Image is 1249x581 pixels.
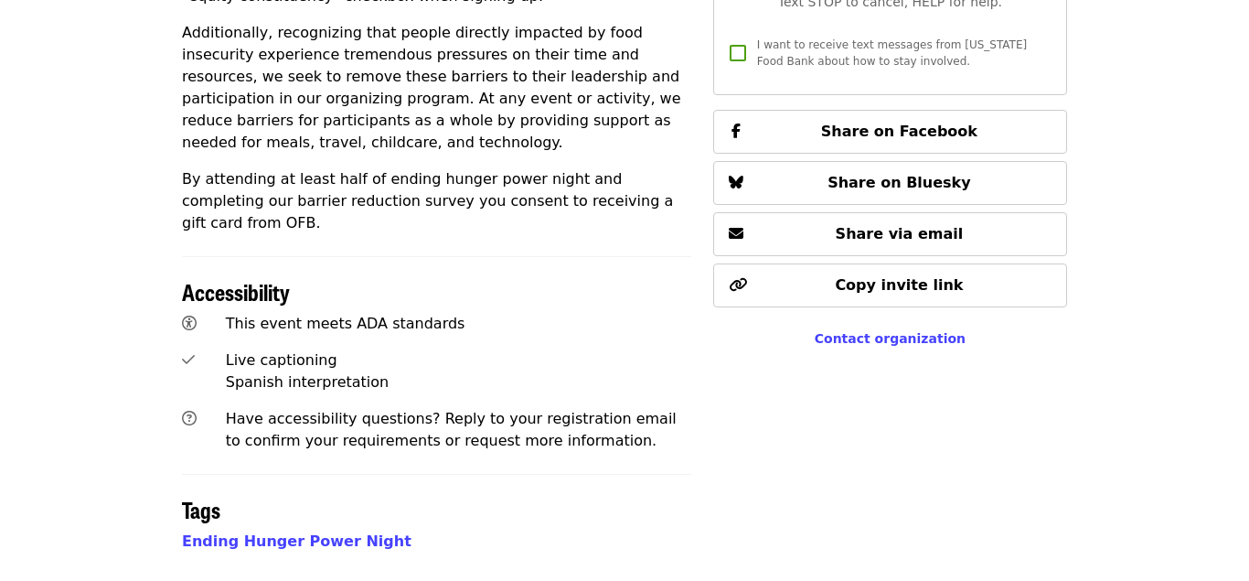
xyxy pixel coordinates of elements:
[182,315,197,332] i: universal-access icon
[835,276,963,294] span: Copy invite link
[226,410,677,449] span: Have accessibility questions? Reply to your registration email to confirm your requirements or re...
[182,22,691,154] p: Additionally, recognizing that people directly impacted by food insecurity experience tremendous ...
[182,533,411,550] a: Ending Hunger Power Night
[821,123,977,140] span: Share on Facebook
[226,371,691,393] div: Spanish interpretation
[182,410,197,427] i: question-circle icon
[226,350,691,371] div: Live captioning
[226,315,465,332] span: This event meets ADA standards
[713,212,1067,256] button: Share via email
[827,174,971,191] span: Share on Bluesky
[182,351,195,369] i: check icon
[757,38,1027,68] span: I want to receive text messages from [US_STATE] Food Bank about how to stay involved.
[182,275,290,307] span: Accessibility
[713,110,1067,154] button: Share on Facebook
[182,493,220,525] span: Tags
[815,331,966,346] a: Contact organization
[182,168,691,234] p: By attending at least half of ending hunger power night and completing our barrier reduction surv...
[836,225,964,242] span: Share via email
[713,264,1067,307] button: Copy invite link
[713,161,1067,205] button: Share on Bluesky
